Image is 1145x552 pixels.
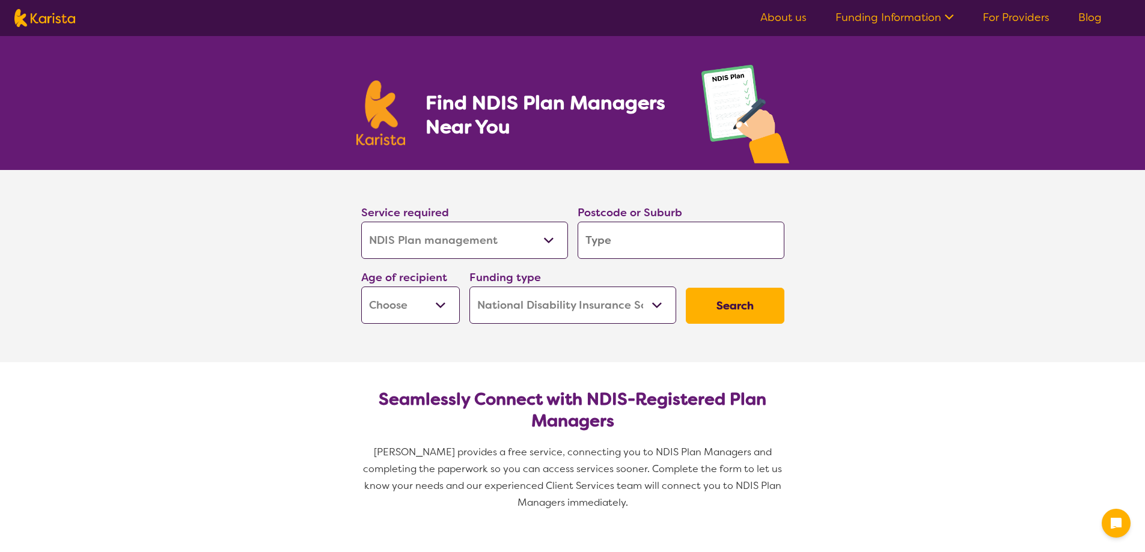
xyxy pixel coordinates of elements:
[760,10,807,25] a: About us
[14,9,75,27] img: Karista logo
[835,10,954,25] a: Funding Information
[361,205,449,220] label: Service required
[426,91,677,139] h1: Find NDIS Plan Managers Near You
[701,65,789,170] img: plan-management
[983,10,1049,25] a: For Providers
[356,80,406,145] img: Karista logo
[361,270,447,285] label: Age of recipient
[469,270,541,285] label: Funding type
[578,222,784,259] input: Type
[1078,10,1102,25] a: Blog
[363,446,784,509] span: [PERSON_NAME] provides a free service, connecting you to NDIS Plan Managers and completing the pa...
[578,205,682,220] label: Postcode or Suburb
[686,288,784,324] button: Search
[371,389,775,432] h2: Seamlessly Connect with NDIS-Registered Plan Managers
